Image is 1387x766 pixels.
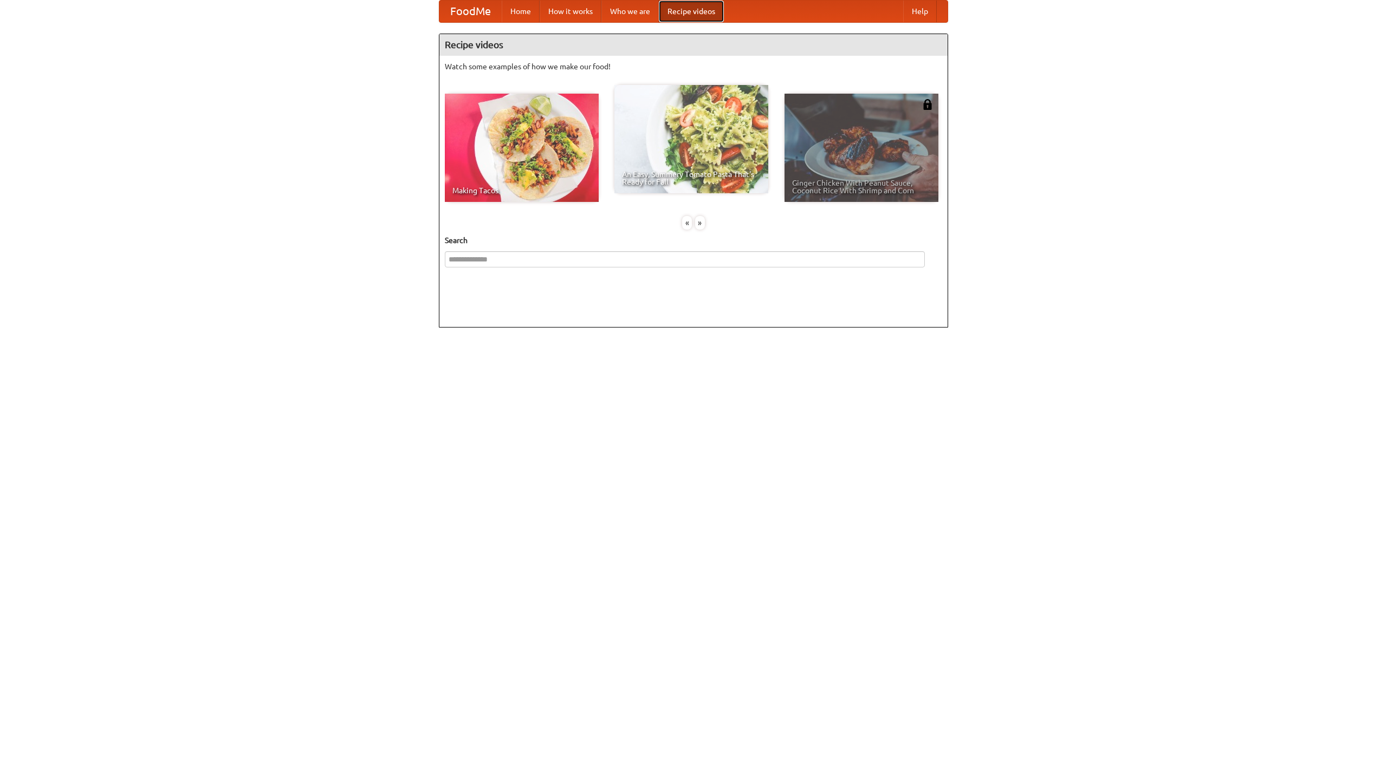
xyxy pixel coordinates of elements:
a: Making Tacos [445,94,599,202]
a: How it works [540,1,601,22]
a: Home [502,1,540,22]
a: Who we are [601,1,659,22]
span: An Easy, Summery Tomato Pasta That's Ready for Fall [622,171,761,186]
a: Help [903,1,937,22]
a: Recipe videos [659,1,724,22]
span: Making Tacos [452,187,591,194]
a: An Easy, Summery Tomato Pasta That's Ready for Fall [614,85,768,193]
p: Watch some examples of how we make our food! [445,61,942,72]
div: » [695,216,705,230]
h4: Recipe videos [439,34,948,56]
div: « [682,216,692,230]
a: FoodMe [439,1,502,22]
img: 483408.png [922,99,933,110]
h5: Search [445,235,942,246]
